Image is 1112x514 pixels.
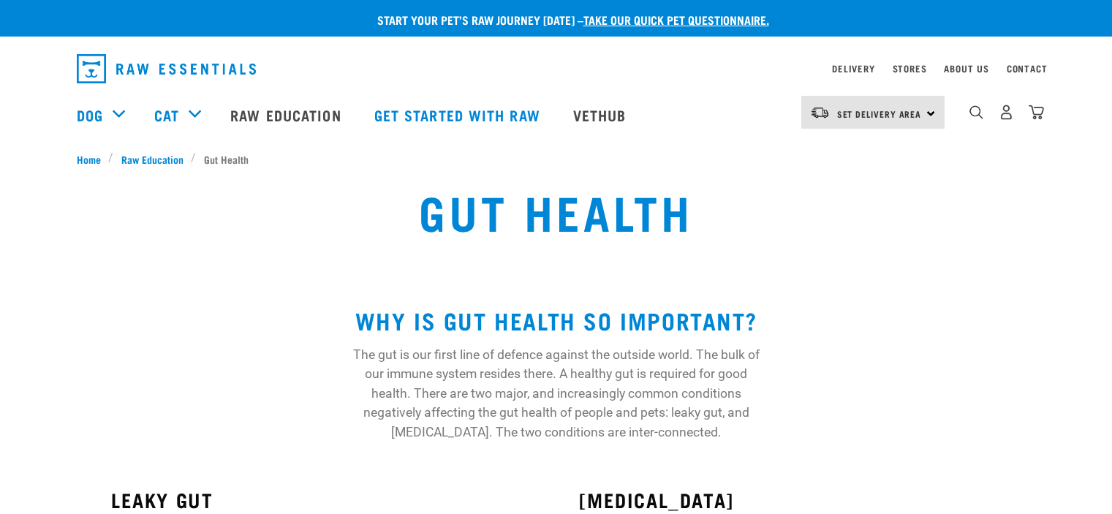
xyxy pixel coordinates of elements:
a: Dog [77,104,103,126]
img: home-icon@2x.png [1029,105,1044,120]
a: Raw Education [113,151,191,167]
a: About Us [944,66,988,71]
a: Get started with Raw [360,86,559,144]
img: Raw Essentials Logo [77,54,256,83]
img: home-icon-1@2x.png [969,105,983,119]
img: user.png [999,105,1014,120]
span: Set Delivery Area [837,111,922,116]
nav: dropdown navigation [65,48,1048,89]
a: Stores [893,66,927,71]
a: Vethub [559,86,645,144]
a: Raw Education [216,86,359,144]
h3: LEAKY GUT [111,488,532,511]
span: Raw Education [121,151,184,167]
a: Delivery [832,66,874,71]
img: van-moving.png [810,106,830,119]
nav: breadcrumbs [77,151,1036,167]
a: Cat [154,104,179,126]
h3: [MEDICAL_DATA] [579,488,1000,511]
h1: Gut Health [419,184,693,237]
p: The gut is our first line of defence against the outside world. The bulk of our immune system res... [349,345,764,442]
h2: WHY IS GUT HEALTH SO IMPORTANT? [349,307,764,333]
span: Home [77,151,101,167]
a: Contact [1007,66,1048,71]
a: Home [77,151,109,167]
a: take our quick pet questionnaire. [583,16,769,23]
